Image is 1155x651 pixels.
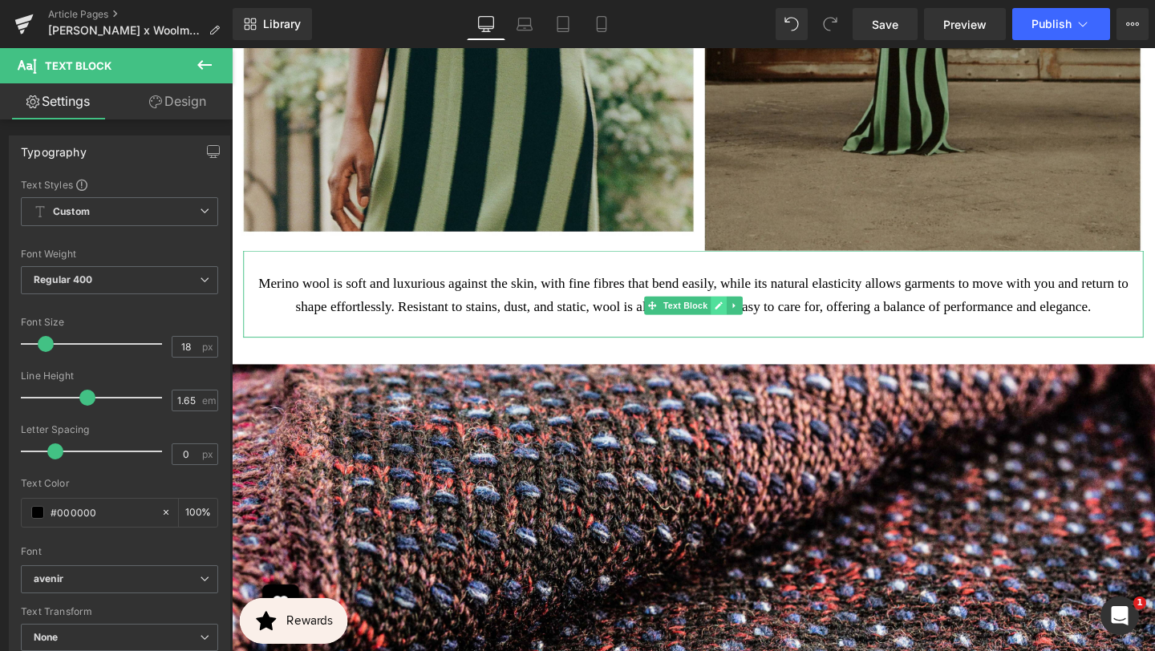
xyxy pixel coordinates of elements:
[24,237,946,284] p: Merino wool is soft and luxurious against the skin, with fine fibres that bend easily, while its ...
[53,205,90,219] b: Custom
[120,83,236,119] a: Design
[32,564,71,602] button: Open favorites
[1116,8,1149,40] button: More
[21,178,218,191] div: Text Styles
[202,342,216,352] span: px
[943,16,987,33] span: Preview
[21,546,218,557] div: Font
[179,499,217,527] div: %
[21,478,218,489] div: Text Color
[45,59,111,72] span: Text Block
[872,16,898,33] span: Save
[776,8,808,40] button: Undo
[1031,18,1072,30] span: Publish
[21,136,87,159] div: Typography
[814,8,846,40] button: Redo
[450,261,503,281] span: Text Block
[21,606,218,617] div: Text Transform
[48,24,202,37] span: [PERSON_NAME] x Woolmark 2025
[202,395,216,406] span: em
[48,8,233,21] a: Article Pages
[233,8,312,40] a: New Library
[263,17,301,31] span: Library
[8,578,122,626] iframe: Button to open loyalty program pop-up
[924,8,1006,40] a: Preview
[1012,8,1110,40] button: Publish
[1100,596,1139,635] iframe: Intercom live chat
[34,273,93,285] b: Regular 400
[21,424,218,435] div: Letter Spacing
[21,370,218,382] div: Line Height
[202,449,216,459] span: px
[582,8,621,40] a: Mobile
[34,631,59,643] b: None
[34,572,63,586] i: avenir
[21,249,218,260] div: Font Weight
[21,317,218,328] div: Font Size
[544,8,582,40] a: Tablet
[505,8,544,40] a: Laptop
[1133,596,1146,609] span: 1
[51,503,153,521] input: Color
[467,8,505,40] a: Desktop
[521,261,537,281] a: Expand / Collapse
